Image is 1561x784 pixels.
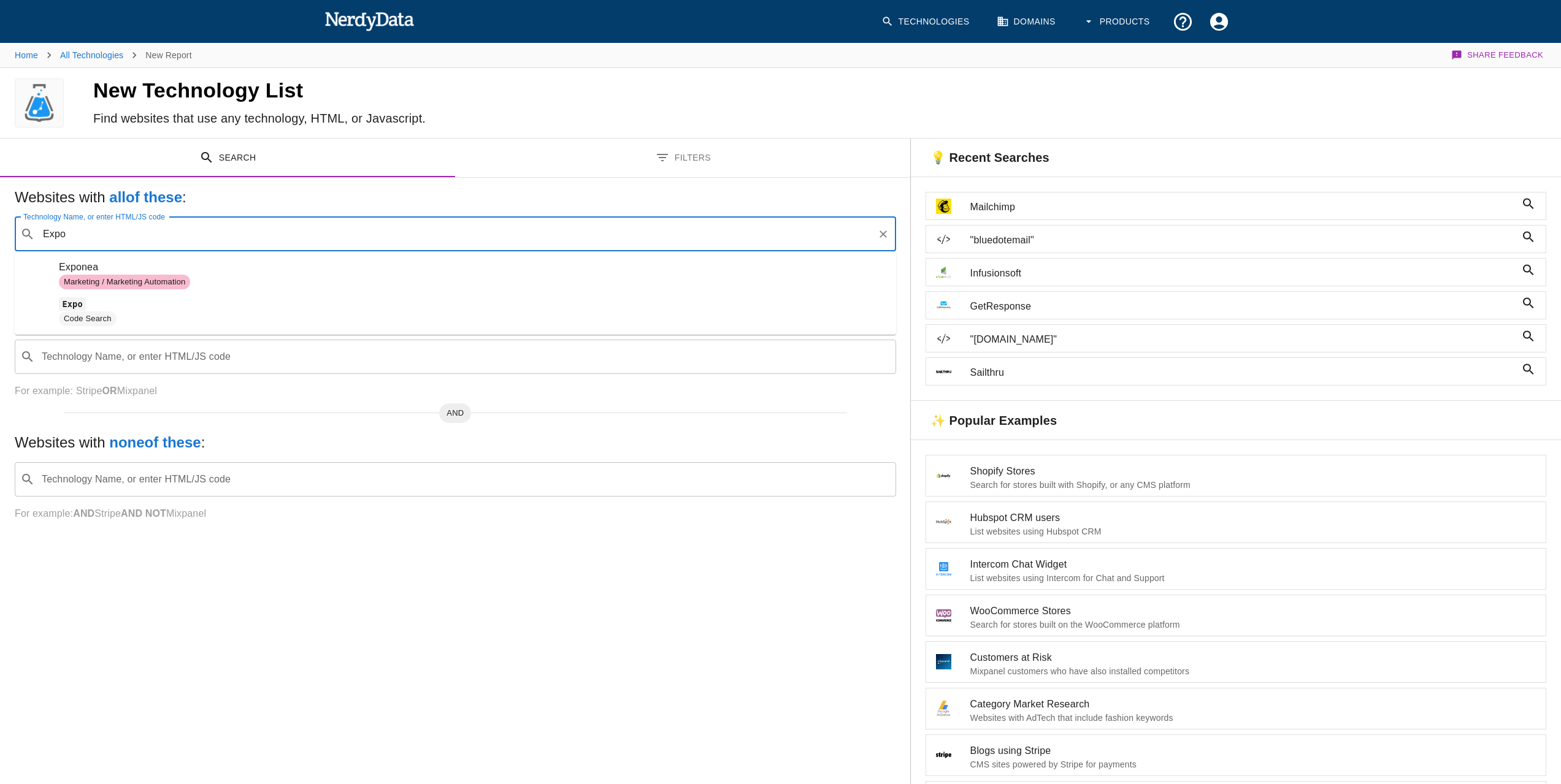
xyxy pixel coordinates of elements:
h6: Find websites that use any technology, HTML, or Javascript. [93,108,815,128]
a: WooCommerce StoresSearch for stores built on the WooCommerce platform [926,595,1546,636]
span: Mailchimp [970,200,1516,215]
span: Sailthru [970,365,1516,380]
a: "bluedotemail" [926,225,1546,253]
span: WooCommerce Stores [970,604,1536,618]
p: For example: Stripe Mixpanel [15,506,896,521]
button: Share Feedback [1449,43,1546,67]
span: Exponea [59,260,886,275]
a: Mailchimp [926,192,1546,220]
img: logo [20,78,58,127]
a: Infusionsoft [926,258,1546,286]
img: NerdyData.com [324,9,415,33]
b: OR [102,386,117,396]
p: Mixpanel customers who have also installed competitors [970,665,1536,677]
span: Marketing / Marketing Automation [59,276,190,288]
span: GetResponse [970,299,1516,314]
p: List websites using Intercom for Chat and Support [970,572,1536,584]
a: All Technologies [60,50,123,60]
h5: Websites with : [15,188,896,207]
a: GetResponse [926,291,1546,319]
button: Clear [875,226,892,243]
b: none of these [109,434,201,451]
a: "[DOMAIN_NAME]" [926,324,1546,352]
span: Infusionsoft [970,266,1516,281]
span: "bluedotemail" [970,233,1516,248]
label: Technology Name, or enter HTML/JS code [23,211,165,222]
p: New Report [145,49,191,61]
p: CMS sites powered by Stripe for payments [970,758,1536,771]
a: Intercom Chat WidgetList websites using Intercom for Chat and Support [926,548,1546,590]
a: Shopify StoresSearch for stores built with Shopify, or any CMS platform [926,455,1546,497]
a: Category Market ResearchWebsites with AdTech that include fashion keywords [926,688,1546,729]
a: Domains [989,4,1065,40]
p: Search for stores built with Shopify, or any CMS platform [970,479,1536,491]
span: Hubspot CRM users [970,511,1536,525]
button: Account Settings [1201,4,1237,40]
span: Shopify Stores [970,464,1536,479]
p: Websites with AdTech that include fashion keywords [970,712,1536,724]
h5: Websites with : [15,433,896,452]
h4: New Technology List [93,78,815,104]
p: For example: Stripe Mixpanel [15,384,896,398]
h6: 💡 Recent Searches [911,139,1059,177]
a: Blogs using StripeCMS sites powered by Stripe for payments [926,734,1546,776]
h6: ✨ Popular Examples [911,401,1067,439]
button: Support and Documentation [1165,4,1201,40]
a: Home [15,50,38,60]
span: Customers at Risk [970,650,1536,665]
a: Technologies [874,4,980,40]
span: Category Market Research [970,697,1536,712]
a: Customers at RiskMixpanel customers who have also installed competitors [926,641,1546,683]
span: Intercom Chat Widget [970,557,1536,572]
span: "[DOMAIN_NAME]" [970,332,1516,347]
code: Expo [59,297,86,310]
p: Search for stores built on the WooCommerce platform [970,618,1536,631]
b: all of these [109,189,182,205]
button: Filters [455,139,910,177]
span: AND [439,407,471,419]
a: Hubspot CRM usersList websites using Hubspot CRM [926,501,1546,543]
b: AND [73,508,94,519]
button: Products [1075,4,1160,40]
a: Sailthru [926,357,1546,386]
nav: breadcrumb [15,43,192,67]
span: Blogs using Stripe [970,744,1536,758]
b: AND NOT [121,508,166,519]
p: List websites using Hubspot CRM [970,525,1536,538]
span: Code Search [59,313,117,325]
